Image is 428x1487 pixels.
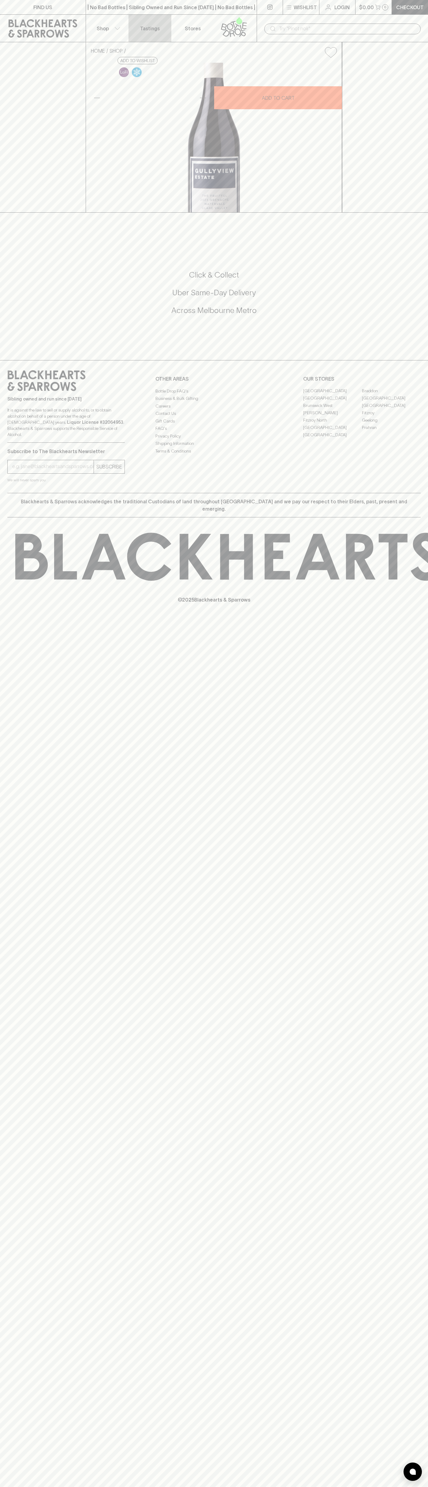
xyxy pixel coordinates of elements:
a: Fitzroy [362,409,421,417]
a: Brunswick West [303,402,362,409]
a: Wonderful as is, but a slight chill will enhance the aromatics and give it a beautiful crunch. [130,66,143,79]
p: Login [334,4,350,11]
button: Add to wishlist [322,45,339,60]
a: Prahran [362,424,421,431]
p: Blackhearts & Sparrows acknowledges the traditional Custodians of land throughout [GEOGRAPHIC_DAT... [12,498,416,512]
a: Some may call it natural, others minimum intervention, either way, it’s hands off & maybe even a ... [117,66,130,79]
input: e.g. jane@blackheartsandsparrows.com.au [12,462,94,471]
a: Business & Bulk Gifting [155,395,273,402]
button: Shop [86,15,129,42]
a: [GEOGRAPHIC_DATA] [303,431,362,439]
input: Try "Pinot noir" [279,24,416,34]
p: FIND US [33,4,52,11]
img: Lo-Fi [119,67,129,77]
img: Chilled Red [132,67,142,77]
a: Terms & Conditions [155,447,273,455]
a: Braddon [362,387,421,395]
img: 36573.png [86,63,342,212]
p: Tastings [140,25,160,32]
a: Stores [171,15,214,42]
button: Add to wishlist [117,57,158,64]
h5: Across Melbourne Metro [7,305,421,315]
p: Sibling owned and run since [DATE] [7,396,125,402]
p: SUBSCRIBE [96,463,122,470]
p: Checkout [396,4,424,11]
a: HOME [91,48,105,54]
p: Stores [185,25,201,32]
a: Tastings [128,15,171,42]
p: We will never spam you [7,477,125,483]
a: [GEOGRAPHIC_DATA] [362,395,421,402]
a: Shipping Information [155,440,273,447]
a: Contact Us [155,410,273,417]
p: It is against the law to sell or supply alcohol to, or to obtain alcohol on behalf of a person un... [7,407,125,438]
a: Gift Cards [155,417,273,425]
p: $0.00 [359,4,374,11]
a: [GEOGRAPHIC_DATA] [303,387,362,395]
div: Call to action block [7,245,421,348]
a: FAQ's [155,425,273,432]
p: OUR STORES [303,375,421,382]
strong: Liquor License #32064953 [67,420,123,425]
a: Careers [155,402,273,410]
h5: Click & Collect [7,270,421,280]
p: OTHER AREAS [155,375,273,382]
a: [GEOGRAPHIC_DATA] [362,402,421,409]
p: Subscribe to The Blackhearts Newsletter [7,448,125,455]
a: Fitzroy North [303,417,362,424]
a: [GEOGRAPHIC_DATA] [303,424,362,431]
p: ADD TO CART [262,94,295,102]
p: 0 [384,6,386,9]
a: Privacy Policy [155,432,273,440]
a: Bottle Drop FAQ's [155,387,273,395]
button: SUBSCRIBE [94,460,125,473]
button: ADD TO CART [214,86,342,109]
p: Shop [97,25,109,32]
img: bubble-icon [410,1469,416,1475]
a: [PERSON_NAME] [303,409,362,417]
p: Wishlist [294,4,317,11]
a: [GEOGRAPHIC_DATA] [303,395,362,402]
a: SHOP [110,48,123,54]
h5: Uber Same-Day Delivery [7,288,421,298]
a: Geelong [362,417,421,424]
